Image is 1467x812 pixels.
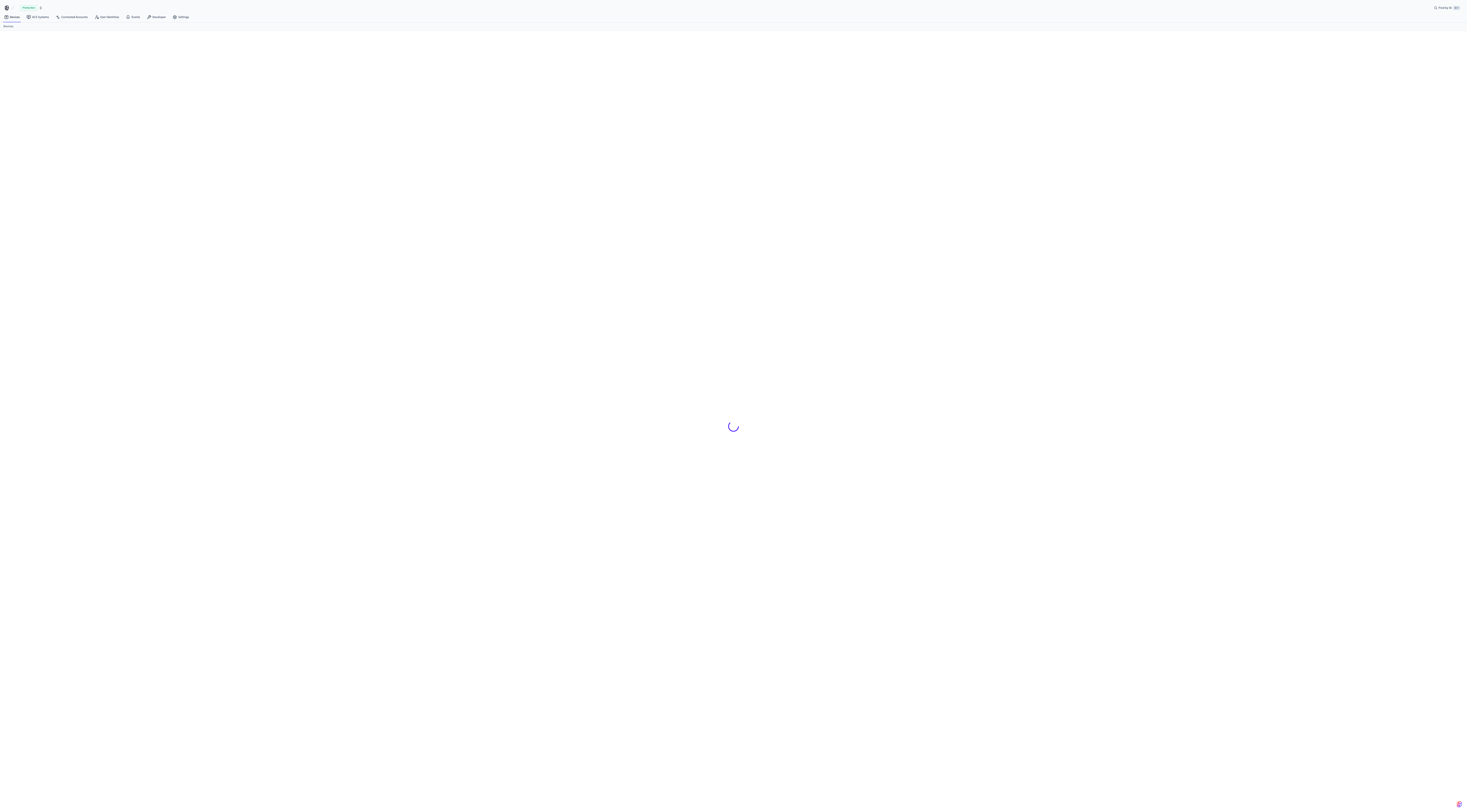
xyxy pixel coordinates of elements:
[143,13,169,21] a: Developer
[1439,6,1452,10] span: Find by ID
[20,5,37,11] span: Production
[3,24,13,29] a: Devices
[23,13,52,21] a: ACS Systems
[1431,4,1464,12] div: Find by ID⌘ K
[1453,6,1460,10] span: ⌘ K
[91,13,122,21] a: User Identities
[122,13,143,21] a: Events
[169,13,192,21] a: Settings
[1457,801,1462,808] img: SeamLogoGradient.69752ec5.svg
[52,13,91,21] a: Connected Accounts
[1,13,23,21] a: Devices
